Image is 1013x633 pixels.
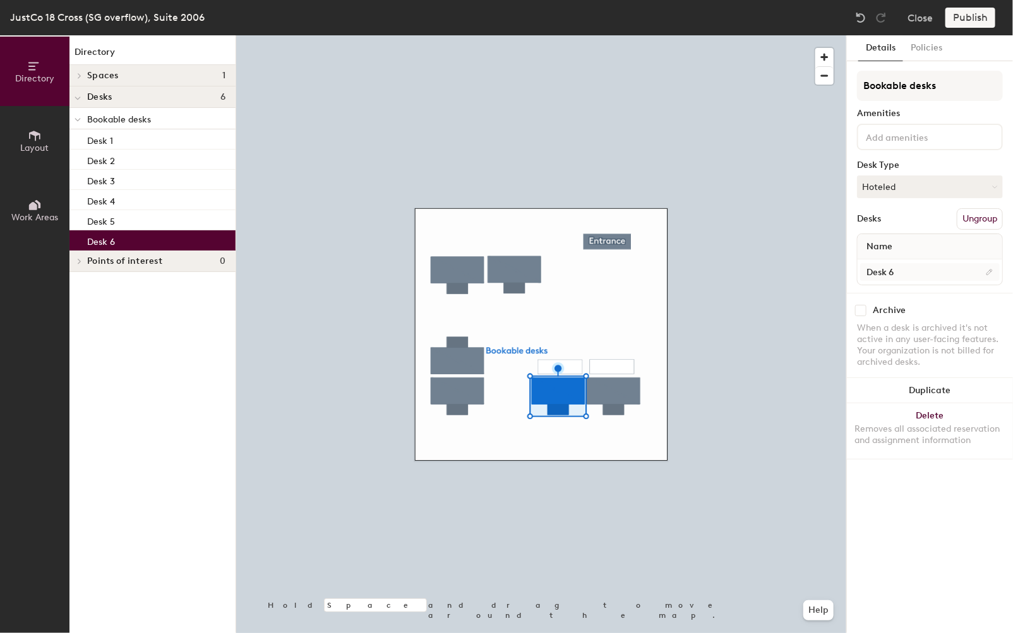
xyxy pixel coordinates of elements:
div: Archive [873,305,906,316]
button: Close [908,8,933,28]
img: Redo [875,11,887,24]
p: Desk 2 [87,152,115,167]
button: Duplicate [847,378,1013,403]
p: Desk 3 [87,172,115,187]
button: Details [858,35,903,61]
span: Name [860,235,899,258]
p: Desk 1 [87,132,113,146]
span: Work Areas [11,212,58,223]
button: Policies [903,35,950,61]
div: When a desk is archived it's not active in any user-facing features. Your organization is not bil... [857,322,1003,368]
div: JustCo 18 Cross (SG overflow), Suite 2006 [10,9,205,25]
button: Ungroup [957,208,1003,230]
span: Directory [15,73,54,84]
button: Hoteled [857,175,1003,198]
span: Desks [87,92,112,102]
img: Undo [854,11,867,24]
button: DeleteRemoves all associated reservation and assignment information [847,403,1013,459]
p: Desk 5 [87,213,115,227]
input: Add amenities [863,129,977,144]
span: Bookable desks [87,114,151,125]
span: 0 [220,256,225,266]
div: Desk Type [857,160,1003,170]
span: 1 [222,71,225,81]
span: Layout [21,143,49,153]
div: Removes all associated reservation and assignment information [854,423,1005,446]
button: Help [803,600,834,620]
span: Points of interest [87,256,162,266]
div: Desks [857,214,881,224]
h1: Directory [69,45,236,65]
div: Amenities [857,109,1003,119]
span: 6 [220,92,225,102]
p: Desk 4 [87,192,115,207]
p: Desk 6 [87,233,115,247]
span: Spaces [87,71,119,81]
input: Unnamed desk [860,263,1000,281]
